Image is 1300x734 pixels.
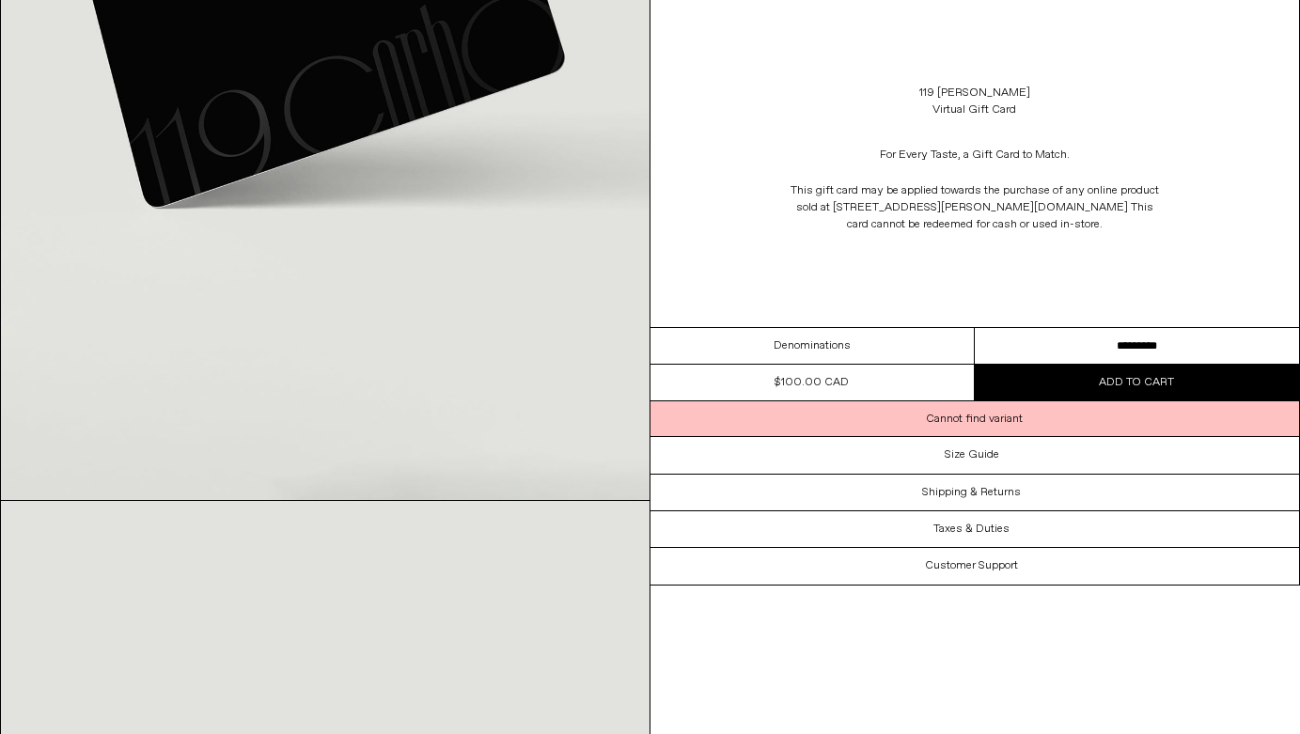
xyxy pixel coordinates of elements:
[650,401,1300,437] div: Cannot find variant
[933,523,1010,536] h3: Taxes & Duties
[775,374,849,391] div: $100.00 CAD
[787,173,1163,242] p: This gift card may be applied towards the purchase of any online product sold at [STREET_ADDRESS]...
[922,486,1021,499] h3: Shipping & Returns
[975,365,1299,400] button: Add to cart
[925,559,1018,572] h3: Customer Support
[774,337,851,354] span: Denominations
[932,102,1016,118] div: Virtual Gift Card
[787,137,1163,173] p: For Every Taste, a Gift Card to Match.
[945,448,999,461] h3: Size Guide
[1099,375,1174,390] span: Add to cart
[919,85,1030,102] a: 119 [PERSON_NAME]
